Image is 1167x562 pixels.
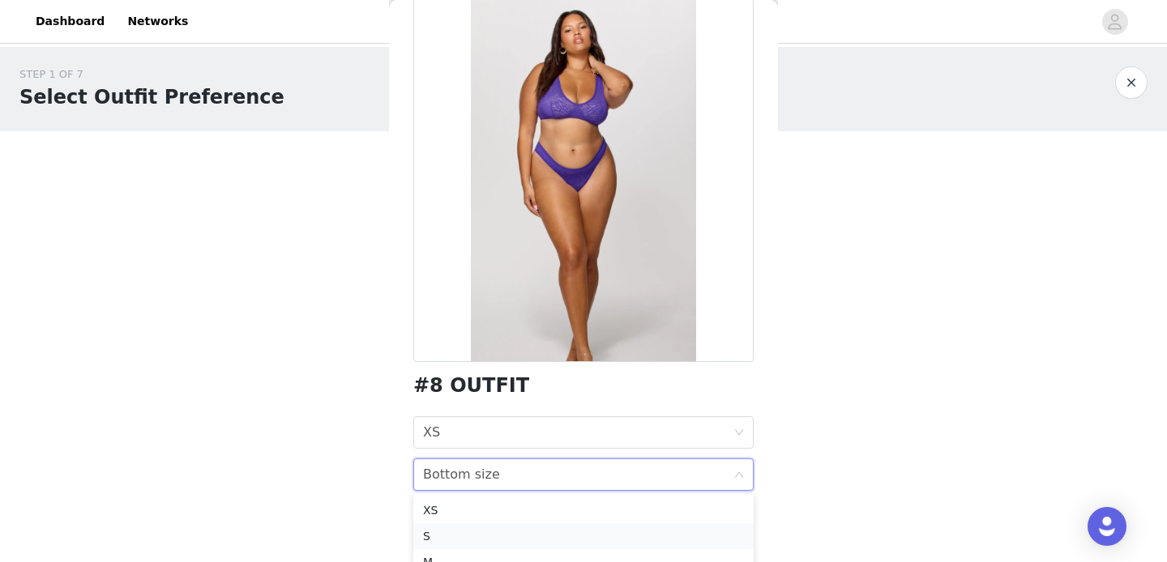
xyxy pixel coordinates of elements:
[423,417,440,448] div: XS
[1088,507,1126,546] div: Open Intercom Messenger
[423,459,500,490] div: Bottom size
[423,501,744,519] div: XS
[118,3,198,40] a: Networks
[734,428,744,439] i: icon: down
[26,3,114,40] a: Dashboard
[19,83,284,112] h1: Select Outfit Preference
[19,66,284,83] div: STEP 1 OF 7
[1107,9,1122,35] div: avatar
[423,527,744,545] div: S
[734,470,744,481] i: icon: down
[413,375,529,397] h1: #8 OUTFIT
